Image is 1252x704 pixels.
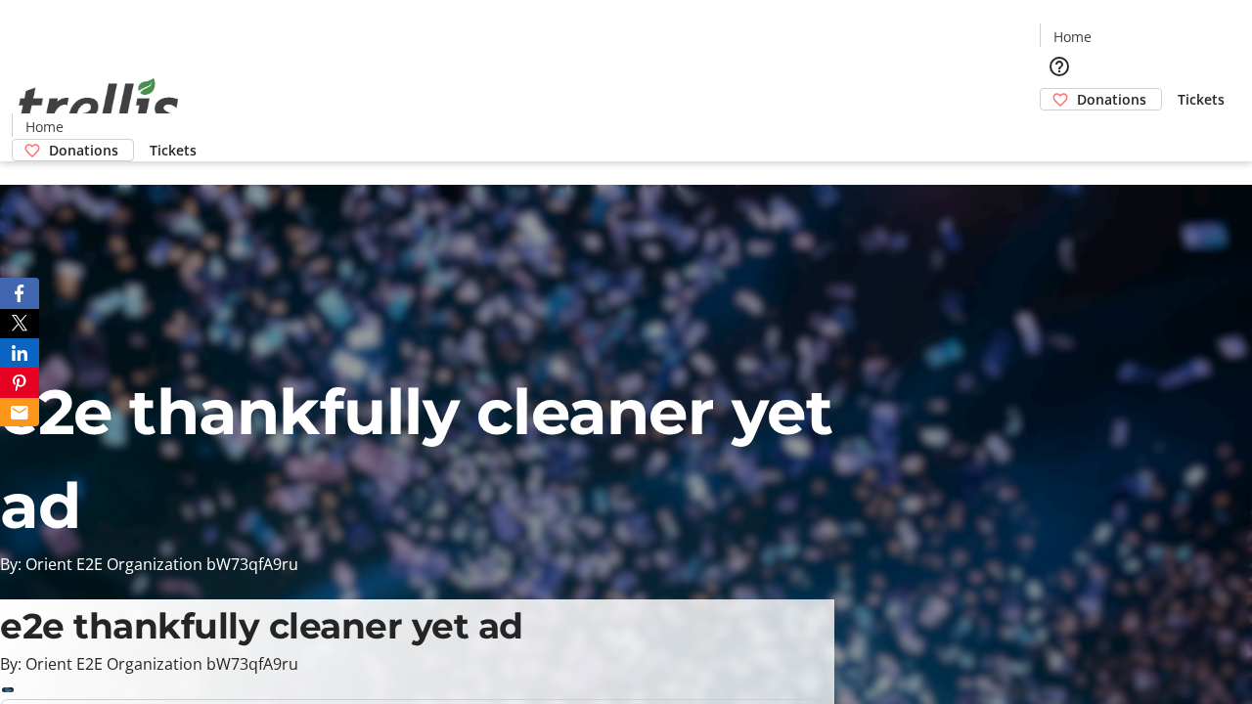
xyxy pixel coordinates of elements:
button: Help [1040,47,1079,86]
a: Tickets [134,140,212,160]
a: Tickets [1162,89,1240,110]
span: Home [25,116,64,137]
a: Home [13,116,75,137]
button: Cart [1040,110,1079,150]
a: Donations [12,139,134,161]
a: Donations [1040,88,1162,110]
span: Tickets [1178,89,1225,110]
span: Tickets [150,140,197,160]
a: Home [1041,26,1103,47]
span: Donations [49,140,118,160]
img: Orient E2E Organization bW73qfA9ru's Logo [12,57,186,154]
span: Donations [1077,89,1146,110]
span: Home [1053,26,1092,47]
